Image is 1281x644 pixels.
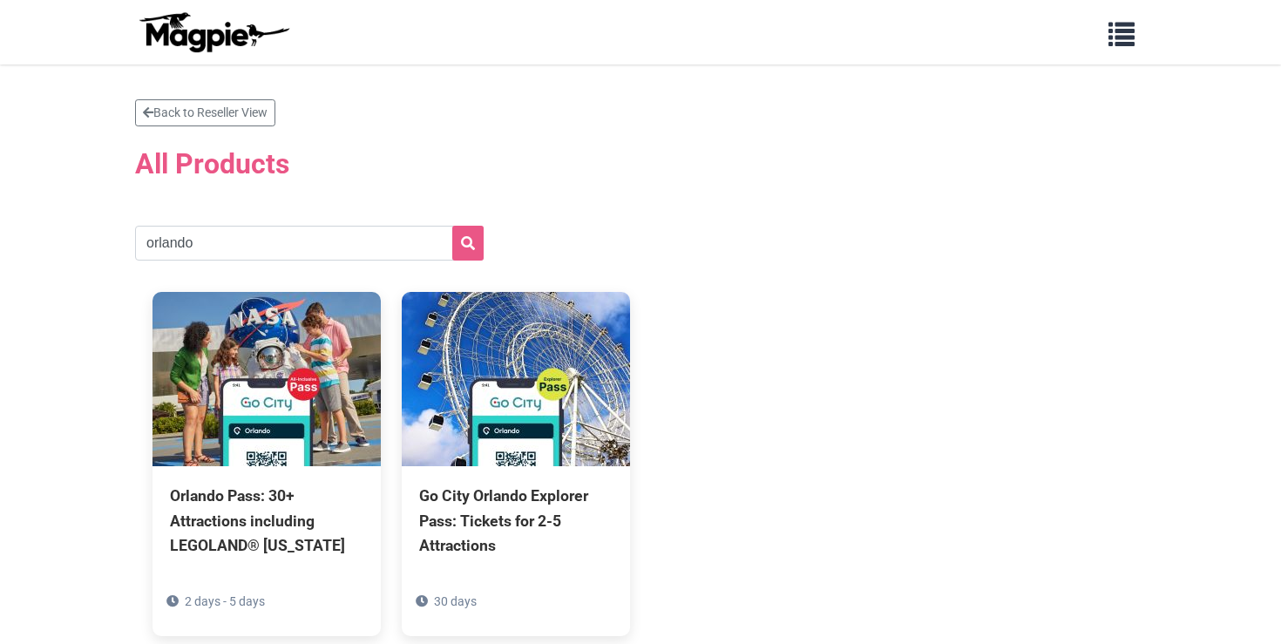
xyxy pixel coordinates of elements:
a: Go City Orlando Explorer Pass: Tickets for 2-5 Attractions 30 days [402,292,630,635]
h2: All Products [135,137,1146,191]
span: 2 days - 5 days [185,594,265,608]
a: Orlando Pass: 30+ Attractions including LEGOLAND® [US_STATE] 2 days - 5 days [152,292,381,635]
img: Orlando Pass: 30+ Attractions including LEGOLAND® Florida [152,292,381,466]
span: 30 days [434,594,477,608]
a: Back to Reseller View [135,99,275,126]
div: Go City Orlando Explorer Pass: Tickets for 2-5 Attractions [419,484,613,557]
img: Go City Orlando Explorer Pass: Tickets for 2-5 Attractions [402,292,630,466]
img: logo-ab69f6fb50320c5b225c76a69d11143b.png [135,11,292,53]
input: Search products... [135,226,484,261]
div: Orlando Pass: 30+ Attractions including LEGOLAND® [US_STATE] [170,484,363,557]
